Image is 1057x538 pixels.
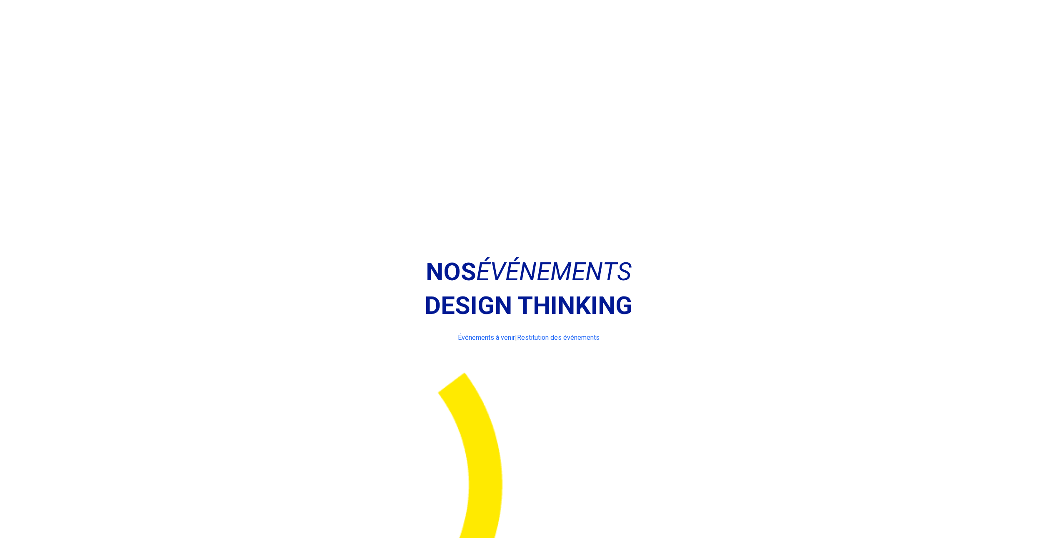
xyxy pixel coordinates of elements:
[414,331,642,344] p: |
[414,257,642,287] h1: NOS
[414,290,642,321] h1: DESIGN THINKING
[517,334,600,341] a: Restitution des événements
[458,334,515,341] a: Événements à venir
[476,257,632,286] em: ÉVÉNEMENTS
